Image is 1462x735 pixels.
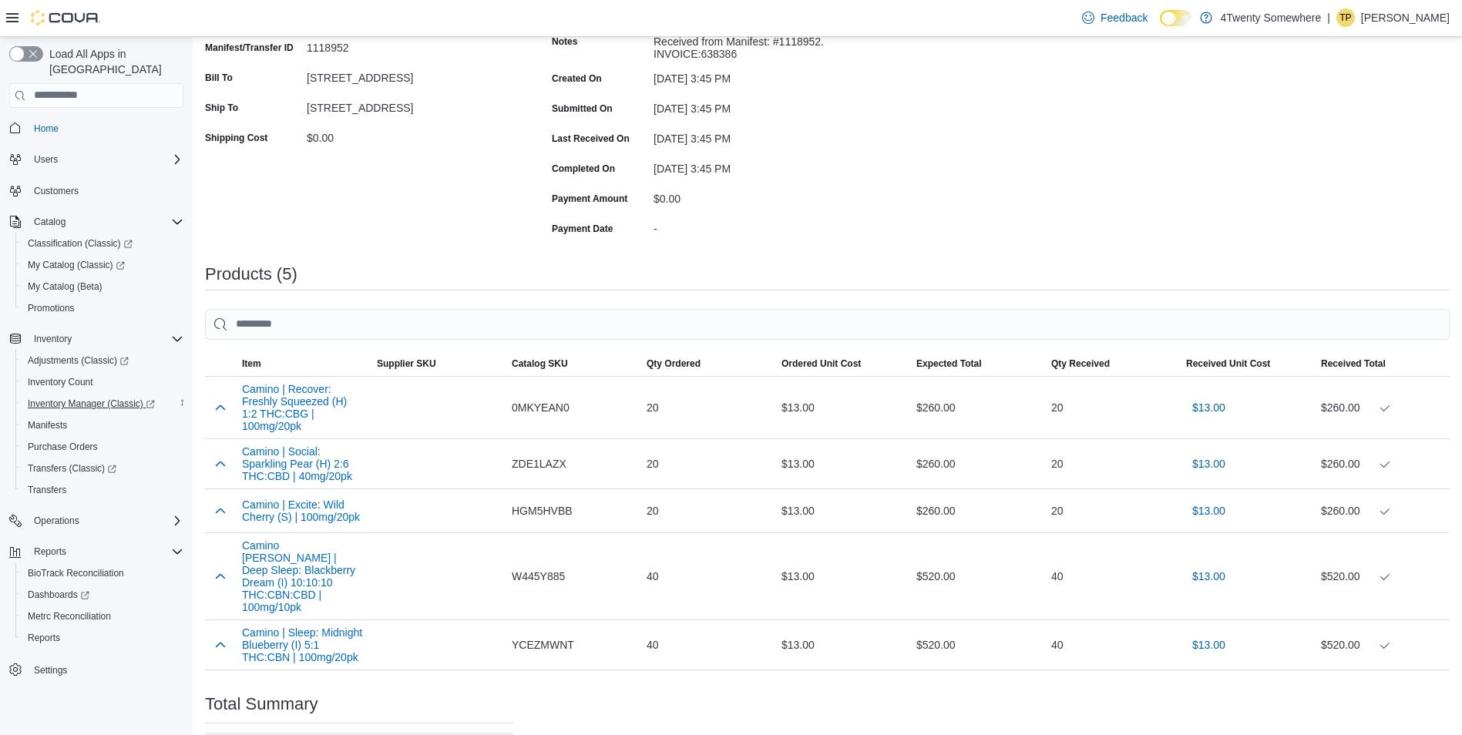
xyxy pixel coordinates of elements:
span: Reports [28,632,60,644]
span: Inventory [34,333,72,345]
input: Dark Mode [1160,10,1192,26]
span: Promotions [28,302,75,314]
span: Reports [22,629,183,647]
span: Qty Received [1051,357,1110,370]
a: My Catalog (Beta) [22,277,109,296]
button: Operations [28,512,86,530]
div: $0.00 [654,186,860,205]
button: Item [236,351,371,376]
h3: Total Summary [205,695,318,713]
button: Catalog SKU [506,351,640,376]
span: My Catalog (Beta) [28,280,103,293]
span: TP [1339,8,1351,27]
button: Camino | Sleep: Midnight Blueberry (I) 5:1 THC:CBN | 100mg/20pk [242,626,365,663]
span: Settings [28,659,183,679]
span: Transfers (Classic) [22,459,183,478]
a: Adjustments (Classic) [15,350,190,371]
button: Users [28,150,64,169]
a: Reports [22,629,66,647]
button: Camino | Recover: Freshly Squeezed (H) 1:2 THC:CBG | 100mg/20pk [242,383,365,432]
a: Adjustments (Classic) [22,351,135,370]
button: $13.00 [1186,448,1232,479]
span: My Catalog (Beta) [22,277,183,296]
div: $520.00 [1321,567,1444,586]
button: Metrc Reconciliation [15,606,190,627]
button: $13.00 [1186,495,1232,526]
span: Received Unit Cost [1186,357,1270,370]
button: Catalog [28,213,72,231]
div: Received from Manifest: #1118952. INVOICE:638386 [654,29,860,60]
label: Submitted On [552,102,613,115]
button: Purchase Orders [15,436,190,458]
div: Tyler Pallotta [1336,8,1355,27]
span: Operations [28,512,183,530]
div: [STREET_ADDRESS] [307,65,513,84]
button: Expected Total [910,351,1045,376]
p: | [1327,8,1330,27]
div: $520.00 [1321,636,1444,654]
a: Manifests [22,416,73,435]
button: Promotions [15,297,190,319]
span: 0MKYEAN0 [512,398,570,417]
span: $13.00 [1192,456,1225,472]
button: Camino | Social: Sparkling Pear (H) 2:6 THC:CBD | 40mg/20pk [242,445,365,482]
span: Operations [34,515,79,527]
a: Feedback [1076,2,1154,33]
a: Dashboards [15,584,190,606]
span: Adjustments (Classic) [28,354,129,367]
a: BioTrack Reconciliation [22,564,130,582]
span: Dashboards [22,586,183,604]
span: Metrc Reconciliation [22,607,183,626]
label: Shipping Cost [205,132,267,144]
button: Received Total [1315,351,1450,376]
a: Inventory Manager (Classic) [15,393,190,414]
div: 40 [1045,561,1180,592]
label: Completed On [552,163,615,175]
span: Feedback [1101,10,1148,25]
span: Catalog [28,213,183,231]
span: HGM5HVBB [512,502,573,520]
span: Transfers (Classic) [28,462,116,475]
div: [DATE] 3:45 PM [654,96,860,115]
a: Settings [28,661,73,680]
button: Home [3,117,190,139]
span: $13.00 [1192,637,1225,653]
label: Bill To [205,72,233,84]
div: $13.00 [775,561,910,592]
a: Transfers (Classic) [22,459,123,478]
span: Inventory Manager (Classic) [22,394,183,413]
span: Classification (Classic) [28,237,133,250]
label: Ship To [205,102,238,114]
span: Classification (Classic) [22,234,183,253]
span: Customers [28,181,183,200]
span: Transfers [22,481,183,499]
button: Customers [3,180,190,202]
div: $13.00 [775,629,910,660]
label: Created On [552,72,602,85]
button: Qty Received [1045,351,1180,376]
a: Inventory Manager (Classic) [22,394,161,413]
a: Metrc Reconciliation [22,607,117,626]
button: Camino | Excite: Wild Cherry (S) | 100mg/20pk [242,498,365,523]
div: - [654,216,860,235]
span: Users [34,153,58,166]
span: Manifests [22,416,183,435]
label: Payment Date [552,223,613,235]
span: Purchase Orders [22,438,183,456]
button: Supplier SKU [371,351,506,376]
button: Reports [28,542,72,561]
span: Users [28,150,183,169]
span: Reports [28,542,183,561]
span: My Catalog (Classic) [22,256,183,274]
span: Settings [34,664,67,676]
a: Purchase Orders [22,438,104,456]
span: $13.00 [1192,503,1225,519]
span: Purchase Orders [28,441,98,453]
button: Reports [15,627,190,649]
button: Catalog [3,211,190,233]
span: Dark Mode [1160,26,1161,27]
span: Metrc Reconciliation [28,610,111,623]
button: Inventory [3,328,190,350]
span: My Catalog (Classic) [28,259,125,271]
div: $260.00 [910,392,1045,423]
